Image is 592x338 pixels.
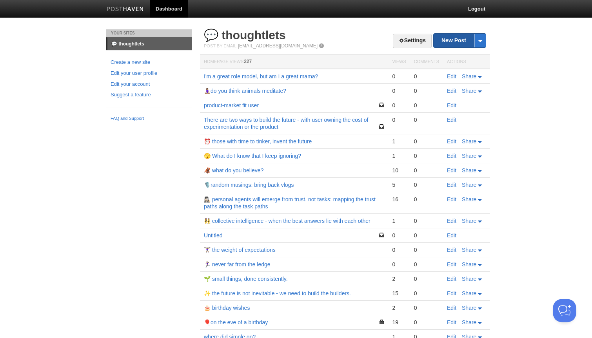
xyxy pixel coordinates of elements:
span: Share [462,247,476,253]
a: Edit your account [111,80,187,89]
div: 0 [414,246,439,253]
a: 🧘🏽‍♀️do you think animals meditate? [204,88,286,94]
a: Edit [447,182,456,188]
a: Edit your user profile [111,69,187,78]
a: Edit [447,117,456,123]
a: Edit [447,88,456,94]
a: ✨ the future is not inevitable - we need to build the builders. [204,290,351,296]
a: 🌱 small things, done consistently. [204,276,288,282]
div: 0 [414,87,439,94]
div: 15 [392,290,406,297]
a: 👯‍♀️ collective intelligence - when the best answers lie with each other [204,218,370,224]
span: 227 [244,59,252,64]
span: Post by Email [204,43,236,48]
span: Share [462,305,476,311]
div: 0 [392,261,406,268]
a: Edit [447,196,456,202]
span: Share [462,261,476,268]
a: Edit [447,167,456,174]
div: 10 [392,167,406,174]
a: 🦧 what do you believe? [204,167,263,174]
div: 19 [392,319,406,326]
div: 0 [414,73,439,80]
div: 1 [392,138,406,145]
span: Share [462,73,476,80]
a: Suggest a feature [111,91,187,99]
a: Edit [447,232,456,239]
div: 16 [392,196,406,203]
a: Edit [447,290,456,296]
span: Share [462,167,476,174]
a: FAQ and Support [111,115,187,122]
div: 0 [414,138,439,145]
th: Actions [443,55,490,69]
div: 0 [392,102,406,109]
div: 2 [392,275,406,282]
div: 5 [392,181,406,188]
div: 0 [392,73,406,80]
span: Share [462,319,476,325]
div: 0 [414,261,439,268]
div: 0 [414,319,439,326]
div: 0 [414,275,439,282]
a: [EMAIL_ADDRESS][DOMAIN_NAME] [238,43,318,49]
a: Edit [447,138,456,145]
a: Edit [447,261,456,268]
a: Edit [447,305,456,311]
div: 0 [414,217,439,224]
a: ⏰ those with time to tinker, invent the future [204,138,312,145]
div: 0 [414,304,439,311]
div: 0 [414,181,439,188]
a: Edit [447,102,456,108]
th: Homepage Views [200,55,388,69]
a: 🕵🏻‍♀️ personal agents will emerge from trust, not tasks: mapping the trust paths along the task p... [204,196,376,210]
a: product-market fit user [204,102,259,108]
div: 0 [414,196,439,203]
a: 🎈on the eve of a birthday [204,319,268,325]
a: 🏋🏽‍♀️ the weight of expectations [204,247,276,253]
span: Share [462,182,476,188]
iframe: Help Scout Beacon - Open [553,299,576,322]
a: Edit [447,247,456,253]
div: 0 [414,102,439,109]
span: Share [462,290,476,296]
a: Edit [447,218,456,224]
span: Share [462,138,476,145]
span: Share [462,153,476,159]
span: Share [462,196,476,202]
a: I'm a great role model, but am I a great mama? [204,73,318,80]
a: New Post [434,34,486,47]
div: 1 [392,152,406,159]
a: Settings [393,34,432,48]
div: 0 [414,116,439,123]
div: 0 [392,232,406,239]
a: Edit [447,276,456,282]
div: 0 [414,167,439,174]
a: 🫣 What do I know that I keep ignoring? [204,153,301,159]
a: There are two ways to build the future - with user owning the cost of experimentation or the product [204,117,368,130]
div: 0 [392,116,406,123]
img: Posthaven-bar [107,7,144,13]
a: Create a new site [111,58,187,67]
th: Views [388,55,410,69]
li: Your Sites [106,29,192,37]
a: Untitled [204,232,222,239]
div: 0 [392,246,406,253]
span: Share [462,276,476,282]
div: 0 [414,290,439,297]
span: Share [462,88,476,94]
a: Edit [447,73,456,80]
span: Share [462,218,476,224]
a: 🎙️random musings: bring back vlogs [204,182,294,188]
a: 💬 thoughtlets [107,38,192,50]
div: 2 [392,304,406,311]
div: 0 [414,232,439,239]
div: 0 [392,87,406,94]
a: 🎂 birthday wishes [204,305,250,311]
a: Edit [447,319,456,325]
div: 1 [392,217,406,224]
th: Comments [410,55,443,69]
a: 💬 thoughtlets [204,29,286,42]
div: 0 [414,152,439,159]
a: Edit [447,153,456,159]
